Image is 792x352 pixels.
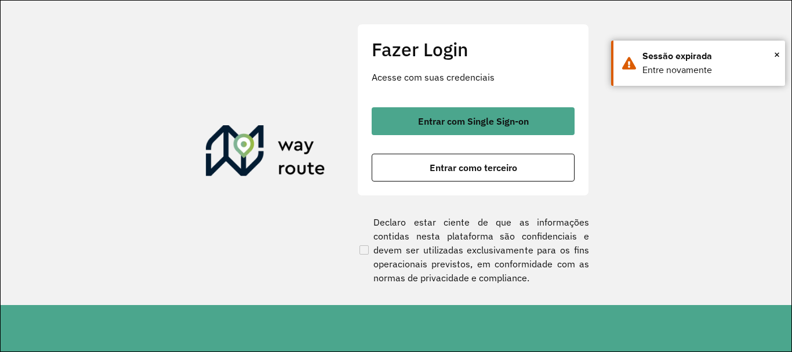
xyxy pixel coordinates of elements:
div: Sessão expirada [642,49,776,63]
span: Entrar com Single Sign-on [418,117,529,126]
span: Entrar como terceiro [430,163,517,172]
button: button [372,107,575,135]
button: Close [774,46,780,63]
h2: Fazer Login [372,38,575,60]
div: Entre novamente [642,63,776,77]
button: button [372,154,575,182]
label: Declaro estar ciente de que as informações contidas nesta plataforma são confidenciais e devem se... [357,215,589,285]
p: Acesse com suas credenciais [372,70,575,84]
img: Roteirizador AmbevTech [206,125,325,181]
span: × [774,46,780,63]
